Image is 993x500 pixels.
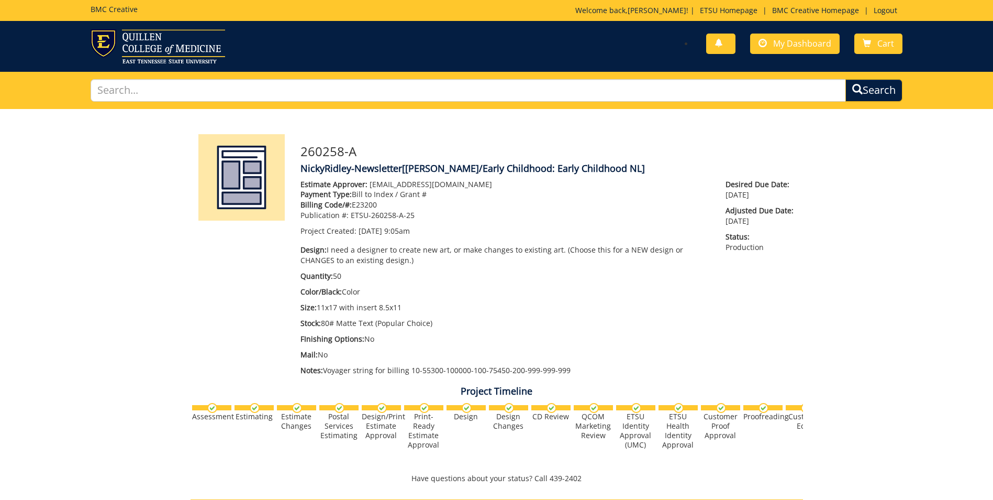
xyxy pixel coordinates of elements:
img: checkmark [758,403,768,413]
span: Color/Black: [300,287,342,297]
p: No [300,334,710,344]
img: checkmark [207,403,217,413]
img: checkmark [419,403,429,413]
p: Voyager string for billing 10-55300-100000-100-75450-200-999-999-999 [300,365,710,376]
span: Publication #: [300,210,349,220]
img: checkmark [631,403,641,413]
p: Bill to Index / Grant # [300,189,710,200]
span: Size: [300,302,317,312]
a: Logout [868,5,902,15]
img: checkmark [546,403,556,413]
span: FInishing Options: [300,334,364,344]
div: Estimate Changes [277,412,316,431]
img: checkmark [462,403,472,413]
p: Color [300,287,710,297]
div: Assessment [192,412,231,421]
div: QCOM Marketing Review [574,412,613,440]
span: Project Created: [300,226,356,236]
h3: 260258-A [300,145,795,158]
a: BMC Creative Homepage [767,5,864,15]
div: Design Changes [489,412,528,431]
div: Proofreading [743,412,783,421]
p: [EMAIL_ADDRESS][DOMAIN_NAME] [300,179,710,190]
span: Mail: [300,350,318,360]
span: Quantity: [300,271,333,281]
button: Search [845,79,902,102]
span: ETSU-260258-A-25 [351,210,415,220]
div: ETSU Health Identity Approval [659,412,698,450]
p: 80# Matte Text (Popular Choice) [300,318,710,329]
div: CD Review [531,412,571,421]
div: Customer Proof Approval [701,412,740,440]
div: ETSU Identity Approval (UMC) [616,412,655,450]
img: checkmark [589,403,599,413]
img: checkmark [377,403,387,413]
span: Billing Code/#: [300,200,352,210]
span: [[PERSON_NAME]/Early Childhood: Early Childhood NL] [402,162,645,175]
p: [DATE] [726,179,795,200]
img: checkmark [292,403,302,413]
span: [DATE] 9:05am [359,226,410,236]
img: checkmark [250,403,260,413]
img: checkmark [504,403,514,413]
h4: NickyRidley-Newsletter [300,164,795,174]
p: 50 [300,271,710,281]
div: Design [447,412,486,421]
p: [DATE] [726,205,795,226]
img: ETSU logo [91,29,225,63]
p: Welcome back, ! | | | [575,5,902,16]
p: 11x17 with insert 8.5x11 [300,302,710,313]
a: [PERSON_NAME] [628,5,686,15]
p: Production [726,232,795,253]
img: checkmark [674,403,684,413]
span: Notes: [300,365,323,375]
img: checkmark [334,403,344,413]
img: checkmark [716,403,726,413]
input: Search... [91,79,846,102]
span: Status: [726,232,795,242]
div: Customer Edits [786,412,825,431]
span: Design: [300,245,327,255]
p: No [300,350,710,360]
a: My Dashboard [750,34,840,54]
span: Estimate Approver: [300,179,367,189]
p: E23200 [300,200,710,210]
h5: BMC Creative [91,5,138,13]
p: I need a designer to create new art, or make changes to existing art. (Choose this for a NEW desi... [300,245,710,266]
div: Design/Print Estimate Approval [362,412,401,440]
span: Stock: [300,318,321,328]
span: Cart [877,38,894,49]
div: Print-Ready Estimate Approval [404,412,443,450]
img: Product featured image [198,134,285,221]
span: Payment Type: [300,189,352,199]
span: Adjusted Due Date: [726,205,795,216]
div: Postal Services Estimating [319,412,359,440]
span: My Dashboard [773,38,831,49]
img: checkmark [801,403,811,413]
span: Desired Due Date: [726,179,795,190]
a: Cart [854,34,902,54]
p: Have questions about your status? Call 439-2402 [191,473,803,484]
h4: Project Timeline [191,386,803,397]
a: ETSU Homepage [695,5,763,15]
div: Estimating [235,412,274,421]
